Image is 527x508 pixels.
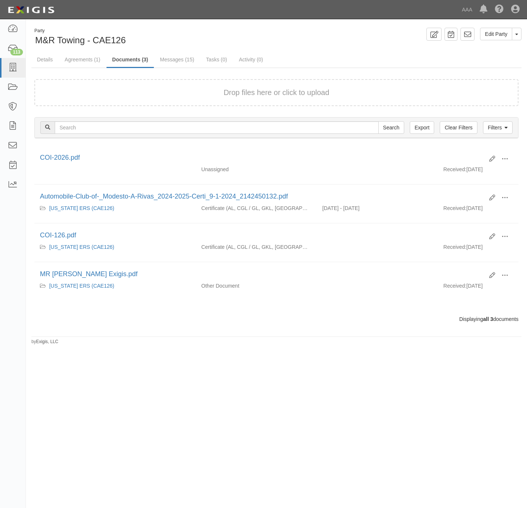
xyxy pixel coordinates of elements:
[483,316,493,322] b: all 3
[35,35,126,45] span: M&R Towing - CAE126
[458,2,476,17] a: AAA
[317,243,438,244] div: Effective - Expiration
[40,270,484,279] div: MR Towing Exigis.pdf
[49,244,114,250] a: [US_STATE] ERS (CAE126)
[438,204,518,216] div: [DATE]
[29,315,524,323] div: Displaying documents
[317,204,438,212] div: Effective 08/30/2024 - Expiration 08/30/2025
[196,282,317,289] div: Other Document
[438,243,518,254] div: [DATE]
[40,282,190,289] div: California ERS (CAE126)
[443,282,466,289] p: Received:
[107,52,153,68] a: Documents (3)
[410,121,434,134] a: Export
[438,166,518,177] div: [DATE]
[36,339,58,344] a: Exigis, LLC
[40,154,80,161] a: COI-2026.pdf
[40,204,190,212] div: California ERS (CAE126)
[443,166,466,173] p: Received:
[40,193,288,200] a: Automobile-Club-of-_Modesto-A-Rivas_2024-2025-Certi_9-1-2024_2142450132.pdf
[49,205,114,211] a: [US_STATE] ERS (CAE126)
[31,339,58,345] small: by
[440,121,477,134] a: Clear Filters
[495,5,504,14] i: Help Center - Complianz
[40,192,484,201] div: Automobile-Club-of-_Modesto-A-Rivas_2024-2025-Certi_9-1-2024_2142450132.pdf
[480,28,512,40] a: Edit Party
[6,3,57,17] img: logo-5460c22ac91f19d4615b14bd174203de0afe785f0fc80cf4dbbc73dc1793850b.png
[31,28,271,47] div: M&R Towing - CAE126
[40,231,76,239] a: COI-126.pdf
[55,121,379,134] input: Search
[196,166,317,173] div: Unassigned
[31,52,58,67] a: Details
[59,52,106,67] a: Agreements (1)
[34,28,126,34] div: Party
[40,153,484,163] div: COI-2026.pdf
[443,243,466,251] p: Received:
[224,87,330,98] button: Drop files here or click to upload
[200,52,233,67] a: Tasks (0)
[40,243,190,251] div: California ERS (CAE126)
[233,52,268,67] a: Activity (0)
[196,243,317,251] div: Auto Liability Commercial General Liability / Garage Liability Garage Keepers Liability On-Hook
[10,49,23,55] div: 113
[378,121,404,134] input: Search
[155,52,200,67] a: Messages (15)
[49,283,114,289] a: [US_STATE] ERS (CAE126)
[438,282,518,293] div: [DATE]
[483,121,513,134] a: Filters
[40,231,484,240] div: COI-126.pdf
[40,270,138,278] a: MR [PERSON_NAME] Exigis.pdf
[196,204,317,212] div: Auto Liability Commercial General Liability / Garage Liability Garage Keepers Liability On-Hook
[443,204,466,212] p: Received:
